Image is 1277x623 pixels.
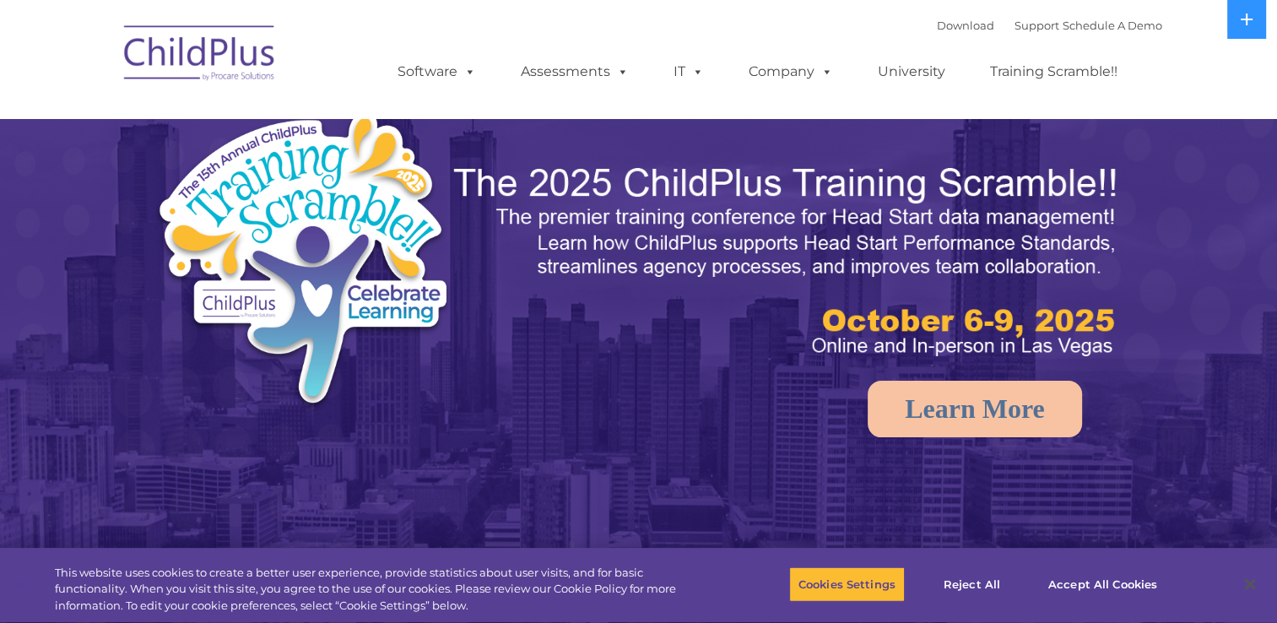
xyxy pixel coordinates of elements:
[937,19,1162,32] font: |
[973,55,1134,89] a: Training Scramble!!
[1063,19,1162,32] a: Schedule A Demo
[861,55,962,89] a: University
[1015,19,1059,32] a: Support
[657,55,721,89] a: IT
[1231,566,1269,603] button: Close
[381,55,493,89] a: Software
[919,566,1025,602] button: Reject All
[504,55,646,89] a: Assessments
[116,14,284,98] img: ChildPlus by Procare Solutions
[55,565,702,615] div: This website uses cookies to create a better user experience, provide statistics about user visit...
[868,381,1082,437] a: Learn More
[1039,566,1166,602] button: Accept All Cookies
[235,181,306,193] span: Phone number
[235,111,286,124] span: Last name
[937,19,994,32] a: Download
[789,566,905,602] button: Cookies Settings
[732,55,850,89] a: Company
